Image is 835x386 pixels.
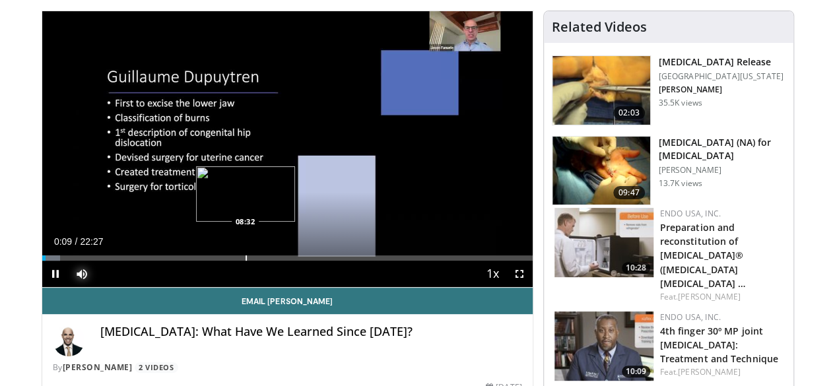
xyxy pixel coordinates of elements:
[659,98,702,108] p: 35.5K views
[63,362,133,373] a: [PERSON_NAME]
[506,261,533,287] button: Fullscreen
[480,261,506,287] button: Playback Rate
[613,106,645,119] span: 02:03
[42,11,533,288] video-js: Video Player
[678,291,741,302] a: [PERSON_NAME]
[53,325,84,356] img: Avatar
[552,56,650,125] img: 38790_0000_3.png.150x105_q85_crop-smart_upscale.jpg
[135,362,178,373] a: 2 Videos
[622,366,650,377] span: 10:09
[660,208,721,219] a: Endo USA, Inc.
[622,262,650,274] span: 10:28
[75,236,78,247] span: /
[53,362,522,373] div: By
[552,19,647,35] h4: Related Videos
[196,166,295,222] img: image.jpeg
[659,178,702,189] p: 13.7K views
[69,261,95,287] button: Mute
[42,255,533,261] div: Progress Bar
[678,366,741,377] a: [PERSON_NAME]
[660,366,783,378] div: Feat.
[552,136,785,206] a: 09:47 [MEDICAL_DATA] (NA) for [MEDICAL_DATA] [PERSON_NAME] 13.7K views
[42,288,533,314] a: Email [PERSON_NAME]
[660,325,778,365] a: 4th finger 30º MP joint [MEDICAL_DATA]: Treatment and Technique
[659,165,785,176] p: [PERSON_NAME]
[554,208,653,277] a: 10:28
[659,55,784,69] h3: [MEDICAL_DATA] Release
[659,71,784,82] p: [GEOGRAPHIC_DATA][US_STATE]
[659,136,785,162] h3: [MEDICAL_DATA] (NA) for [MEDICAL_DATA]
[552,55,785,125] a: 02:03 [MEDICAL_DATA] Release [GEOGRAPHIC_DATA][US_STATE] [PERSON_NAME] 35.5K views
[80,236,103,247] span: 22:27
[554,311,653,381] img: 8065f212-d011-4f4d-b273-cea272d03683.150x105_q85_crop-smart_upscale.jpg
[100,325,522,339] h4: [MEDICAL_DATA]: What Have We Learned Since [DATE]?
[42,261,69,287] button: Pause
[54,236,72,247] span: 0:09
[554,208,653,277] img: ab89541e-13d0-49f0-812b-38e61ef681fd.150x105_q85_crop-smart_upscale.jpg
[552,137,650,205] img: atik_3.png.150x105_q85_crop-smart_upscale.jpg
[613,186,645,199] span: 09:47
[660,291,783,303] div: Feat.
[554,311,653,381] a: 10:09
[659,84,784,95] p: [PERSON_NAME]
[660,221,747,289] a: Preparation and reconstitution of [MEDICAL_DATA]® ([MEDICAL_DATA] [MEDICAL_DATA] …
[660,311,721,323] a: Endo USA, Inc.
